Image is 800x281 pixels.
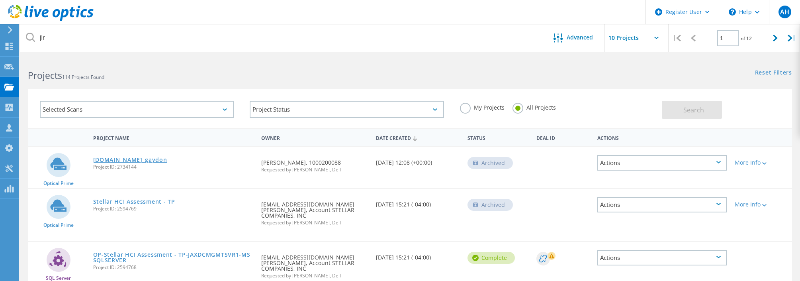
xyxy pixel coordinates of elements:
[741,35,752,42] span: of 12
[257,189,372,233] div: [EMAIL_ADDRESS][DOMAIN_NAME] [PERSON_NAME], Account STELLAR COMPANIES, INC
[93,199,175,204] a: Stellar HCI Assessment - TP
[43,223,74,228] span: Optical Prime
[89,130,257,145] div: Project Name
[512,103,556,110] label: All Projects
[372,130,464,145] div: Date Created
[593,130,731,145] div: Actions
[467,199,513,211] div: Archived
[729,8,736,16] svg: \n
[460,103,505,110] label: My Projects
[20,24,542,52] input: Search projects by name, owner, ID, company, etc
[532,130,594,145] div: Deal Id
[28,69,62,82] b: Projects
[669,24,685,52] div: |
[784,24,800,52] div: |
[567,35,593,40] span: Advanced
[735,160,788,165] div: More Info
[93,165,253,169] span: Project ID: 2734144
[261,220,368,225] span: Requested by [PERSON_NAME], Dell
[43,181,74,186] span: Optical Prime
[467,157,513,169] div: Archived
[257,147,372,180] div: [PERSON_NAME], 1000200088
[464,130,532,145] div: Status
[46,276,71,281] span: SQL Server
[261,167,368,172] span: Requested by [PERSON_NAME], Dell
[597,197,727,212] div: Actions
[40,101,234,118] div: Selected Scans
[597,250,727,265] div: Actions
[93,265,253,270] span: Project ID: 2594768
[467,252,515,264] div: Complete
[93,252,253,263] a: OP-Stellar HCI Assessment - TP-JAXDCMGMTSVR1-MSSQLSERVER
[8,17,94,22] a: Live Optics Dashboard
[780,9,789,15] span: AH
[683,106,704,114] span: Search
[62,74,104,81] span: 114 Projects Found
[597,155,727,171] div: Actions
[257,130,372,145] div: Owner
[372,242,464,268] div: [DATE] 15:21 (-04:00)
[755,70,792,77] a: Reset Filters
[372,189,464,215] div: [DATE] 15:21 (-04:00)
[372,147,464,173] div: [DATE] 12:08 (+00:00)
[261,273,368,278] span: Requested by [PERSON_NAME], Dell
[93,206,253,211] span: Project ID: 2594769
[735,202,788,207] div: More Info
[93,157,167,163] a: [DOMAIN_NAME]_gaydon
[250,101,444,118] div: Project Status
[662,101,722,119] button: Search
